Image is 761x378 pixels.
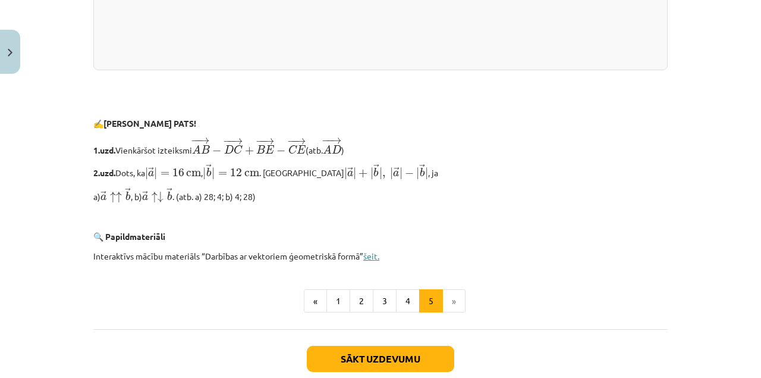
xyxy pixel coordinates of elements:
[93,117,668,130] p: ✍️
[154,167,157,180] span: |
[332,145,341,154] span: D
[382,173,385,179] span: ,
[234,145,243,154] span: C
[172,168,184,177] span: 16
[100,195,106,201] span: a
[350,289,373,313] button: 2
[347,167,353,176] span: →
[373,164,379,173] span: →
[265,145,274,154] span: E
[322,138,331,144] span: −
[93,188,668,203] p: a) , b) . (atb. a) 28; 4; b) 4; 28)
[191,138,200,144] span: −
[370,167,373,180] span: |
[8,49,12,57] img: icon-close-lesson-0947bae3869378f0d4975bcd49f059093ad1ed9edebbc8119c70593378902aed.svg
[393,171,399,177] span: a
[297,145,306,154] span: E
[256,138,265,145] span: −
[323,145,332,154] span: A
[206,164,212,173] span: →
[373,289,397,313] button: 3
[125,188,131,196] span: →
[93,289,668,313] nav: Page navigation example
[307,346,454,372] button: Sākt uzdevumu
[194,138,196,144] span: −
[105,231,165,242] b: Papildmateriāli
[344,167,347,180] span: |
[142,195,148,201] span: a
[161,171,169,176] span: =
[93,230,668,243] p: 🔍
[110,192,122,202] span: ↑
[148,171,154,177] span: a
[167,192,172,201] span: b
[326,289,350,313] button: 1
[125,192,130,201] span: b
[206,168,211,177] span: b
[390,167,393,180] span: |
[330,138,342,144] span: →
[425,167,428,180] span: |
[152,192,163,202] span: ↑
[256,145,265,154] span: B
[93,250,668,263] p: Interaktīvs mācību materiāls “Darbības ar vektoriem ģeometriskā formā”
[363,251,379,261] a: šeit.
[379,167,382,180] span: |
[291,138,292,145] span: −
[405,169,414,177] span: −
[158,196,163,200] span: ↓
[373,168,378,177] span: b
[93,145,115,155] b: 1.uzd.
[148,167,154,176] span: →
[198,138,210,144] span: →
[93,167,115,178] b: 2.uzd.
[93,164,668,180] p: Dots, ka , . [GEOGRAPHIC_DATA] , ja
[353,167,356,180] span: |
[145,167,148,180] span: |
[93,137,668,157] p: Vienkāršot izteiksmi (atb. )
[288,145,297,154] span: C
[419,164,425,173] span: →
[227,138,229,145] span: −
[326,138,328,144] span: −
[304,289,327,313] button: «
[166,188,172,196] span: →
[245,146,254,155] span: +
[223,138,232,145] span: −
[192,145,201,154] span: A
[294,138,306,145] span: →
[142,191,148,199] span: →
[212,146,221,155] span: −
[400,167,402,180] span: |
[224,145,234,154] span: D
[359,169,367,177] span: +
[218,171,227,176] span: =
[116,196,122,200] span: ↑
[287,138,296,145] span: −
[396,289,420,313] button: 4
[263,138,275,145] span: →
[259,138,260,145] span: −
[201,145,210,154] span: B
[244,171,259,177] span: cm
[394,167,400,176] span: →
[186,171,201,177] span: cm
[203,167,206,180] span: |
[231,138,243,145] span: →
[420,168,424,177] span: b
[419,289,443,313] button: 5
[276,146,285,155] span: −
[416,167,419,180] span: |
[230,168,242,177] span: 12
[347,171,353,177] span: a
[100,191,106,199] span: →
[103,118,196,129] b: [PERSON_NAME] PATS!
[212,167,215,180] span: |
